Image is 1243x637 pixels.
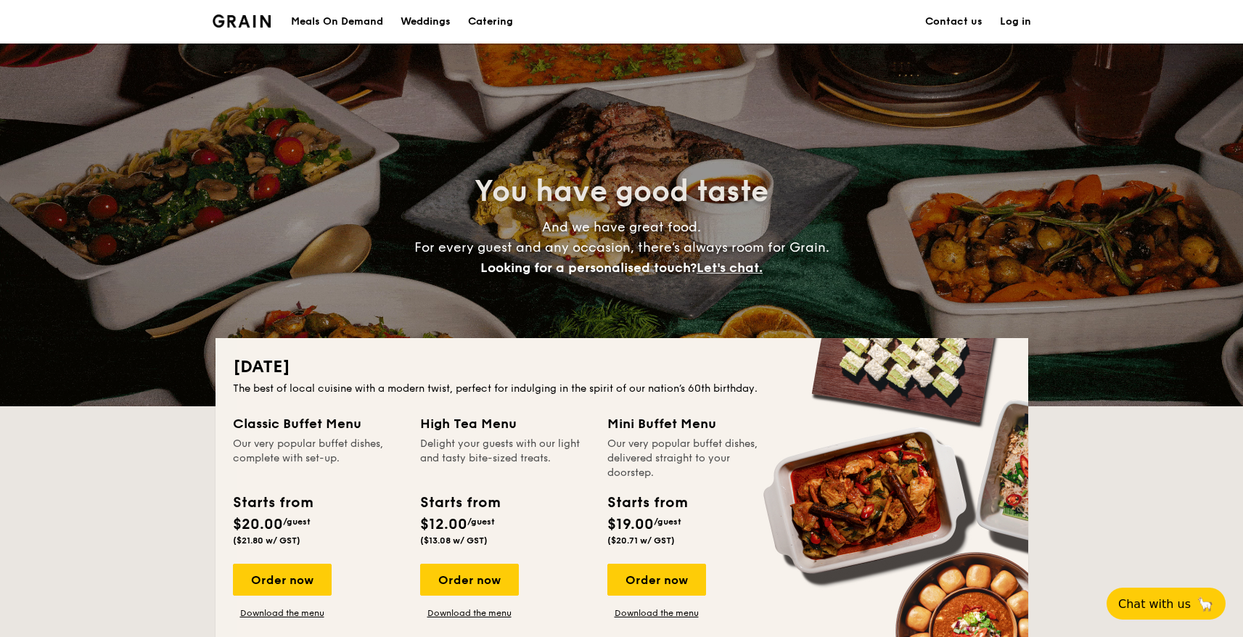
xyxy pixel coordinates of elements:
div: Starts from [607,492,686,514]
div: Delight your guests with our light and tasty bite-sized treats. [420,437,590,480]
span: $19.00 [607,516,654,533]
div: Our very popular buffet dishes, delivered straight to your doorstep. [607,437,777,480]
div: Order now [233,564,332,596]
span: You have good taste [475,174,768,209]
span: /guest [467,517,495,527]
div: Mini Buffet Menu [607,414,777,434]
div: Order now [607,564,706,596]
span: ($20.71 w/ GST) [607,535,675,546]
div: The best of local cuisine with a modern twist, perfect for indulging in the spirit of our nation’... [233,382,1011,396]
button: Chat with us🦙 [1107,588,1226,620]
h2: [DATE] [233,356,1011,379]
span: Chat with us [1118,597,1191,611]
a: Download the menu [233,607,332,619]
div: Our very popular buffet dishes, complete with set-up. [233,437,403,480]
img: Grain [213,15,271,28]
div: Starts from [420,492,499,514]
span: $12.00 [420,516,467,533]
span: Looking for a personalised touch? [480,260,697,276]
span: /guest [654,517,681,527]
span: Let's chat. [697,260,763,276]
a: Logotype [213,15,271,28]
div: Starts from [233,492,312,514]
span: And we have great food. For every guest and any occasion, there’s always room for Grain. [414,219,829,276]
div: Order now [420,564,519,596]
span: ($21.80 w/ GST) [233,535,300,546]
a: Download the menu [420,607,519,619]
span: ($13.08 w/ GST) [420,535,488,546]
div: High Tea Menu [420,414,590,434]
span: 🦙 [1197,596,1214,612]
div: Classic Buffet Menu [233,414,403,434]
a: Download the menu [607,607,706,619]
span: /guest [283,517,311,527]
span: $20.00 [233,516,283,533]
